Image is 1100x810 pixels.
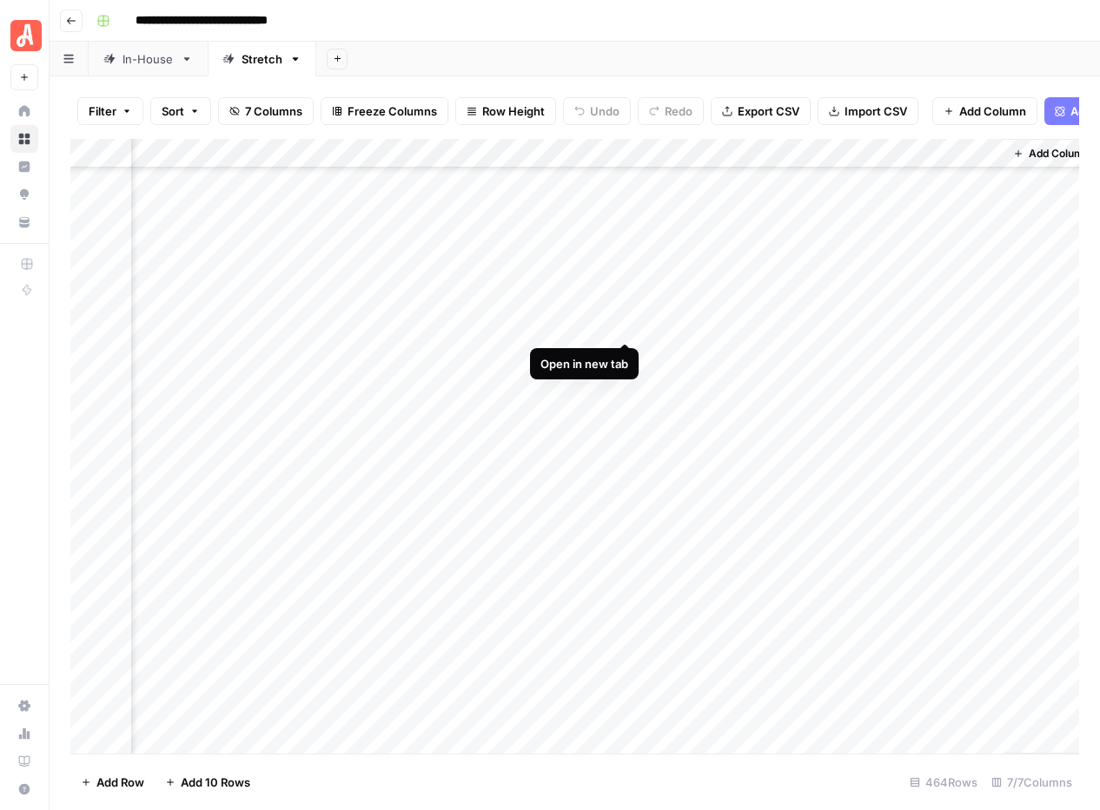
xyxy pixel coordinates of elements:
[563,97,631,125] button: Undo
[455,97,556,125] button: Row Height
[242,50,282,68] div: Stretch
[89,102,116,120] span: Filter
[10,747,38,775] a: Learning Hub
[540,355,628,372] div: Open in new tab
[155,768,261,796] button: Add 10 Rows
[10,125,38,153] a: Browse
[208,42,316,76] a: Stretch
[10,14,38,57] button: Workspace: Angi
[123,50,174,68] div: In-House
[638,97,704,125] button: Redo
[245,102,302,120] span: 7 Columns
[10,20,42,51] img: Angi Logo
[70,768,155,796] button: Add Row
[845,102,907,120] span: Import CSV
[1006,142,1097,165] button: Add Column
[181,774,250,791] span: Add 10 Rows
[932,97,1037,125] button: Add Column
[10,775,38,803] button: Help + Support
[590,102,620,120] span: Undo
[348,102,437,120] span: Freeze Columns
[162,102,184,120] span: Sort
[10,153,38,181] a: Insights
[738,102,799,120] span: Export CSV
[711,97,811,125] button: Export CSV
[959,102,1026,120] span: Add Column
[818,97,918,125] button: Import CSV
[77,97,143,125] button: Filter
[984,768,1079,796] div: 7/7 Columns
[665,102,692,120] span: Redo
[321,97,448,125] button: Freeze Columns
[150,97,211,125] button: Sort
[1029,146,1090,161] span: Add Column
[10,720,38,747] a: Usage
[10,181,38,208] a: Opportunities
[96,774,144,791] span: Add Row
[218,97,314,125] button: 7 Columns
[10,692,38,720] a: Settings
[10,97,38,125] a: Home
[482,102,545,120] span: Row Height
[903,768,984,796] div: 464 Rows
[10,208,38,236] a: Your Data
[89,42,208,76] a: In-House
